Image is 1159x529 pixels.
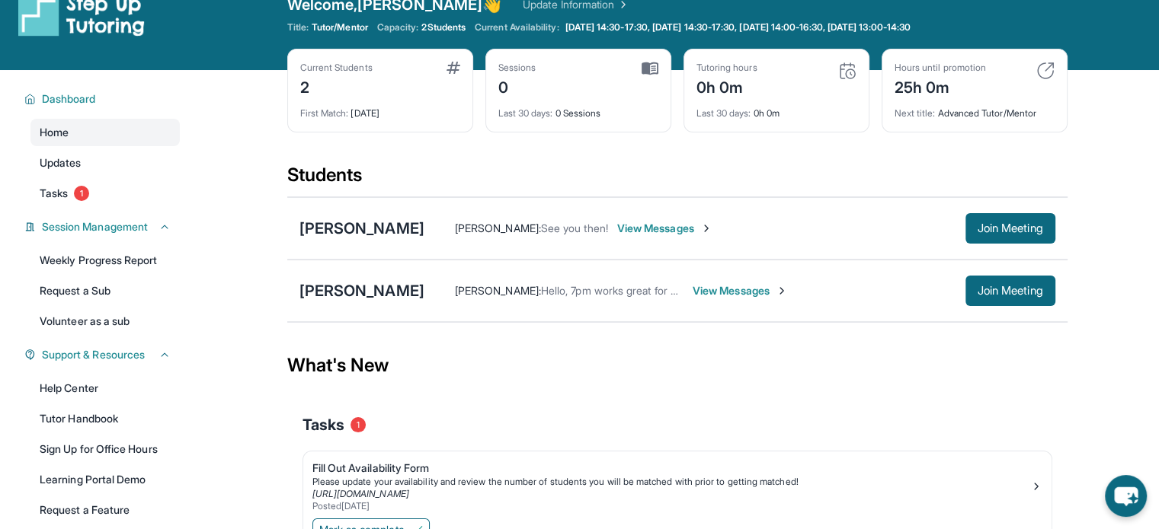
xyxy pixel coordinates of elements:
div: 0h 0m [696,74,757,98]
div: 25h 0m [895,74,986,98]
a: Home [30,119,180,146]
span: Last 30 days : [498,107,553,119]
span: Hello, 7pm works great for me on both days! [541,284,754,297]
span: Tasks [40,186,68,201]
div: Tutoring hours [696,62,757,74]
span: Next title : [895,107,936,119]
div: Advanced Tutor/Mentor [895,98,1055,120]
div: Current Students [300,62,373,74]
img: card [1036,62,1055,80]
span: Tutor/Mentor [312,21,368,33]
div: Hours until promotion [895,62,986,74]
a: Updates [30,149,180,177]
span: Join Meeting [978,286,1043,295]
span: Support & Resources [42,347,145,362]
a: [DATE] 14:30-17:30, [DATE] 14:30-17:30, [DATE] 14:00-16:30, [DATE] 13:00-14:30 [562,21,914,33]
span: Title: [287,21,309,33]
span: 2 Students [421,21,466,33]
span: Current Availability: [475,21,559,33]
div: 0 Sessions [498,98,658,120]
span: View Messages [617,221,712,236]
a: Sign Up for Office Hours [30,435,180,463]
span: 1 [351,417,366,432]
span: Home [40,125,69,140]
img: card [447,62,460,74]
div: 0h 0m [696,98,856,120]
span: Join Meeting [978,224,1043,233]
span: First Match : [300,107,349,119]
span: Capacity: [377,21,419,33]
div: Fill Out Availability Form [312,460,1030,476]
button: Dashboard [36,91,171,107]
a: Weekly Progress Report [30,247,180,274]
a: Tasks1 [30,180,180,207]
span: Updates [40,155,82,170]
button: Session Management [36,219,171,234]
span: Tasks [303,414,344,435]
div: Please update your availability and review the number of students you will be matched with prior ... [312,476,1030,488]
img: Chevron-Right [776,285,788,297]
span: See you then! [541,221,608,234]
button: Support & Resources [36,347,171,362]
button: Join Meeting [965,213,1055,244]
div: [PERSON_NAME] [299,280,424,301]
span: [PERSON_NAME] : [455,284,541,297]
div: 2 [300,74,373,98]
span: Session Management [42,219,148,234]
img: Chevron-Right [700,222,712,234]
div: What's New [287,332,1068,399]
div: Students [287,163,1068,196]
a: [URL][DOMAIN_NAME] [312,488,409,499]
div: [DATE] [300,98,460,120]
div: Posted [DATE] [312,500,1030,512]
div: [PERSON_NAME] [299,218,424,239]
a: Request a Sub [30,277,180,304]
span: [DATE] 14:30-17:30, [DATE] 14:30-17:30, [DATE] 14:00-16:30, [DATE] 13:00-14:30 [565,21,911,33]
span: Dashboard [42,91,96,107]
div: Sessions [498,62,536,74]
span: [PERSON_NAME] : [455,221,541,234]
span: View Messages [693,283,788,298]
button: Join Meeting [965,276,1055,306]
a: Fill Out Availability FormPlease update your availability and review the number of students you w... [303,451,1052,515]
a: Tutor Handbook [30,405,180,432]
button: chat-button [1105,475,1147,517]
img: card [838,62,856,80]
a: Learning Portal Demo [30,466,180,493]
a: Request a Feature [30,496,180,524]
a: Volunteer as a sub [30,308,180,335]
a: Help Center [30,374,180,402]
div: 0 [498,74,536,98]
span: Last 30 days : [696,107,751,119]
img: card [642,62,658,75]
span: 1 [74,186,89,201]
